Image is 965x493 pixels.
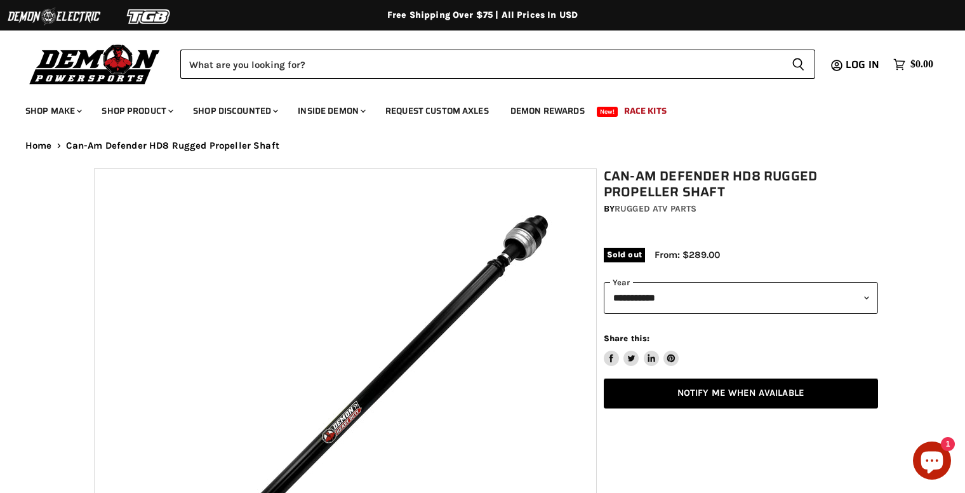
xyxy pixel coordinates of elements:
a: Notify Me When Available [604,379,878,409]
a: Log in [840,59,887,71]
img: Demon Electric Logo 2 [6,4,102,29]
a: Shop Discounted [183,98,286,124]
a: Home [25,140,52,151]
input: Search [180,50,782,79]
span: New! [597,107,618,117]
a: Shop Product [92,98,181,124]
select: year [604,282,878,313]
a: $0.00 [887,55,940,74]
a: Shop Make [16,98,90,124]
a: Rugged ATV Parts [615,203,696,214]
a: Request Custom Axles [376,98,498,124]
a: Demon Rewards [501,98,594,124]
inbox-online-store-chat: Shopify online store chat [909,442,955,483]
button: Search [782,50,815,79]
a: Inside Demon [288,98,373,124]
span: Log in [846,57,879,72]
a: Race Kits [615,98,676,124]
img: Demon Powersports [25,41,164,86]
div: by [604,202,878,216]
h1: Can-Am Defender HD8 Rugged Propeller Shaft [604,168,878,200]
aside: Share this: [604,333,679,367]
span: From: $289.00 [655,249,720,260]
span: Can-Am Defender HD8 Rugged Propeller Shaft [66,140,279,151]
form: Product [180,50,815,79]
span: Sold out [604,248,645,262]
ul: Main menu [16,93,930,124]
span: $0.00 [910,58,933,71]
img: TGB Logo 2 [102,4,197,29]
span: Share this: [604,334,649,343]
